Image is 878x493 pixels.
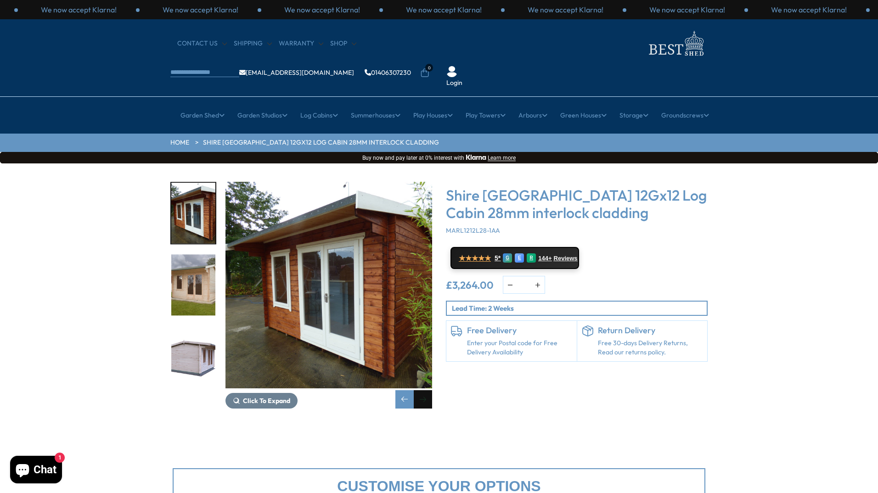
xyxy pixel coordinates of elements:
[554,255,578,262] span: Reviews
[518,104,547,127] a: Arbours
[446,280,494,290] ins: £3,264.00
[171,183,215,244] img: Marlborough_10_1e98dceb-b9ae-4974-b486-e44e24d09539_200x200.jpg
[170,182,216,245] div: 5 / 18
[538,255,552,262] span: 144+
[598,325,703,336] h6: Return Delivery
[170,254,216,317] div: 6 / 18
[234,39,272,48] a: Shipping
[330,39,356,48] a: Shop
[515,253,524,263] div: E
[261,5,383,15] div: 2 / 3
[560,104,607,127] a: Green Houses
[446,186,708,222] h3: Shire [GEOGRAPHIC_DATA] 12Gx12 Log Cabin 28mm interlock cladding
[237,104,287,127] a: Garden Studios
[225,182,432,409] div: 5 / 18
[406,5,482,15] p: We now accept Klarna!
[466,104,506,127] a: Play Towers
[239,69,354,76] a: [EMAIL_ADDRESS][DOMAIN_NAME]
[661,104,709,127] a: Groundscrews
[643,28,708,58] img: logo
[225,182,432,388] img: Shire Marlborough 12Gx12 Log Cabin 28mm interlock cladding - Best Shed
[598,339,703,357] p: Free 30-days Delivery Returns, Read our returns policy.
[18,5,140,15] div: 3 / 3
[649,5,725,15] p: We now accept Klarna!
[505,5,626,15] div: 1 / 3
[413,104,453,127] a: Play Houses
[459,254,491,263] span: ★★★★★
[171,326,215,387] img: Marlborough12gx12__white_0268_ac4b3f9c-aeaa-4ff6-81ca-a8c10c291dfe_200x200.jpg
[203,138,439,147] a: Shire [GEOGRAPHIC_DATA] 12Gx12 Log Cabin 28mm interlock cladding
[467,339,572,357] a: Enter your Postal code for Free Delivery Availability
[527,253,536,263] div: R
[503,253,512,263] div: G
[420,68,429,78] a: 0
[225,393,298,409] button: Click To Expand
[180,104,225,127] a: Garden Shed
[170,138,189,147] a: HOME
[41,5,117,15] p: We now accept Klarna!
[300,104,338,127] a: Log Cabins
[450,247,579,269] a: ★★★★★ 5* G E R 144+ Reviews
[243,397,290,405] span: Click To Expand
[467,325,572,336] h6: Free Delivery
[171,255,215,316] img: Marlborough1_4_-Recovered_18336190-6dc7-4baa-9a4f-86e05c165265_200x200.jpg
[771,5,847,15] p: We now accept Klarna!
[7,456,65,486] inbox-online-store-chat: Shopify online store chat
[619,104,648,127] a: Storage
[383,5,505,15] div: 3 / 3
[365,69,411,76] a: 01406307230
[528,5,603,15] p: We now accept Klarna!
[177,39,227,48] a: CONTACT US
[140,5,261,15] div: 1 / 3
[446,226,500,235] span: MARL1212L28-1AA
[351,104,400,127] a: Summerhouses
[279,39,323,48] a: Warranty
[395,390,414,409] div: Previous slide
[170,325,216,388] div: 7 / 18
[446,78,462,88] a: Login
[626,5,748,15] div: 2 / 3
[446,66,457,77] img: User Icon
[414,390,432,409] div: Next slide
[163,5,238,15] p: We now accept Klarna!
[748,5,870,15] div: 3 / 3
[425,64,433,72] span: 0
[284,5,360,15] p: We now accept Klarna!
[452,303,707,313] p: Lead Time: 2 Weeks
